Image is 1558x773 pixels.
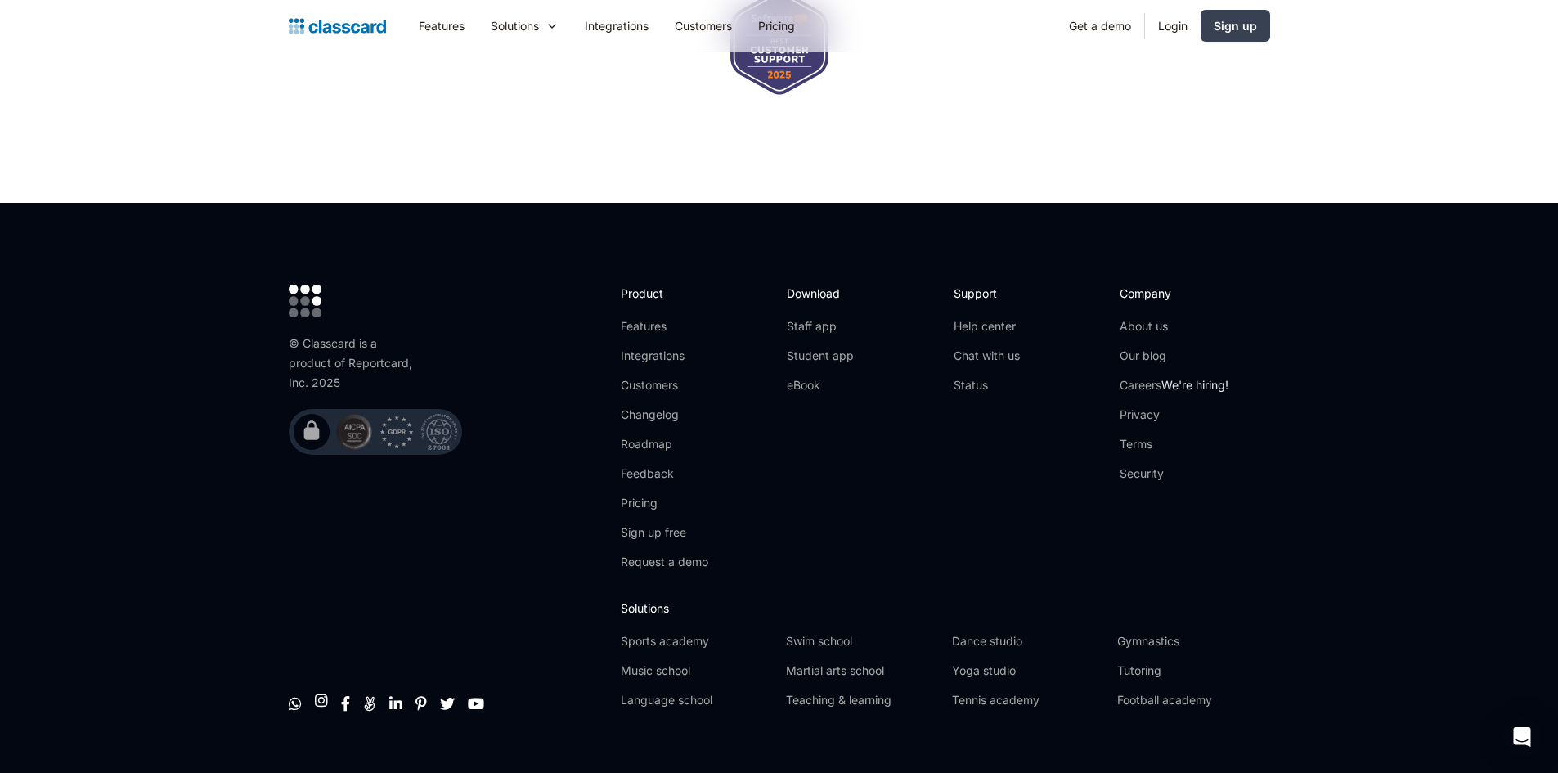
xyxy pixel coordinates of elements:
[1117,692,1269,708] a: Football academy
[621,348,708,364] a: Integrations
[406,7,478,44] a: Features
[389,695,402,712] a: 
[621,633,773,649] a: Sports academy
[787,285,854,302] h2: Download
[315,692,328,708] a: 
[621,600,1269,617] h2: Solutions
[478,7,572,44] div: Solutions
[786,692,938,708] a: Teaching & learning
[621,554,708,570] a: Request a demo
[1120,285,1228,302] h2: Company
[289,15,386,38] a: home
[1120,348,1228,364] a: Our blog
[954,348,1020,364] a: Chat with us
[341,695,350,712] a: 
[1120,318,1228,335] a: About us
[621,285,708,302] h2: Product
[786,663,938,679] a: Martial arts school
[1120,377,1228,393] a: CareersWe're hiring!
[1120,465,1228,482] a: Security
[289,695,302,712] a: 
[621,465,708,482] a: Feedback
[621,318,708,335] a: Features
[363,695,376,712] a: 
[954,285,1020,302] h2: Support
[440,695,455,712] a: 
[1117,663,1269,679] a: Tutoring
[621,436,708,452] a: Roadmap
[621,407,708,423] a: Changelog
[621,524,708,541] a: Sign up free
[1214,17,1257,34] div: Sign up
[787,318,854,335] a: Staff app
[491,17,539,34] div: Solutions
[952,663,1104,679] a: Yoga studio
[952,633,1104,649] a: Dance studio
[621,663,773,679] a: Music school
[1117,633,1269,649] a: Gymnastics
[745,7,808,44] a: Pricing
[1056,7,1144,44] a: Get a demo
[415,695,427,712] a: 
[1145,7,1201,44] a: Login
[468,695,484,712] a: 
[289,334,420,393] div: © Classcard is a product of Reportcard, Inc. 2025
[1120,436,1228,452] a: Terms
[621,692,773,708] a: Language school
[786,633,938,649] a: Swim school
[572,7,662,44] a: Integrations
[787,348,854,364] a: Student app
[787,377,854,393] a: eBook
[954,318,1020,335] a: Help center
[1502,717,1542,757] div: Open Intercom Messenger
[952,692,1104,708] a: Tennis academy
[1201,10,1270,42] a: Sign up
[621,495,708,511] a: Pricing
[954,377,1020,393] a: Status
[662,7,745,44] a: Customers
[1161,378,1228,392] span: We're hiring!
[621,377,708,393] a: Customers
[1120,407,1228,423] a: Privacy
